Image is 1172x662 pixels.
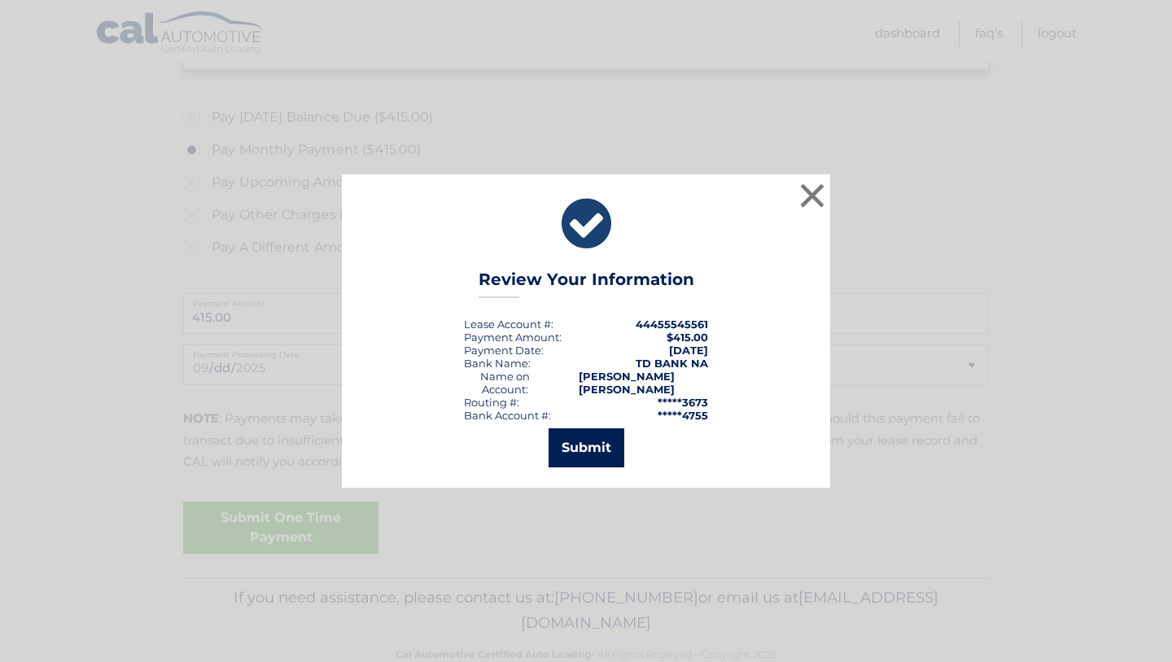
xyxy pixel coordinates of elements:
div: Bank Name: [464,357,531,370]
h3: Review Your Information [479,270,694,298]
div: : [464,344,544,357]
span: [DATE] [669,344,708,357]
strong: TD BANK NA [636,357,708,370]
div: Payment Amount: [464,331,562,344]
span: $415.00 [667,331,708,344]
span: Payment Date [464,344,541,357]
button: Submit [549,428,624,467]
strong: [PERSON_NAME] [PERSON_NAME] [579,370,675,396]
button: × [796,179,829,212]
div: Routing #: [464,396,519,409]
strong: 44455545561 [636,318,708,331]
div: Name on Account: [464,370,546,396]
div: Lease Account #: [464,318,553,331]
div: Bank Account #: [464,409,551,422]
